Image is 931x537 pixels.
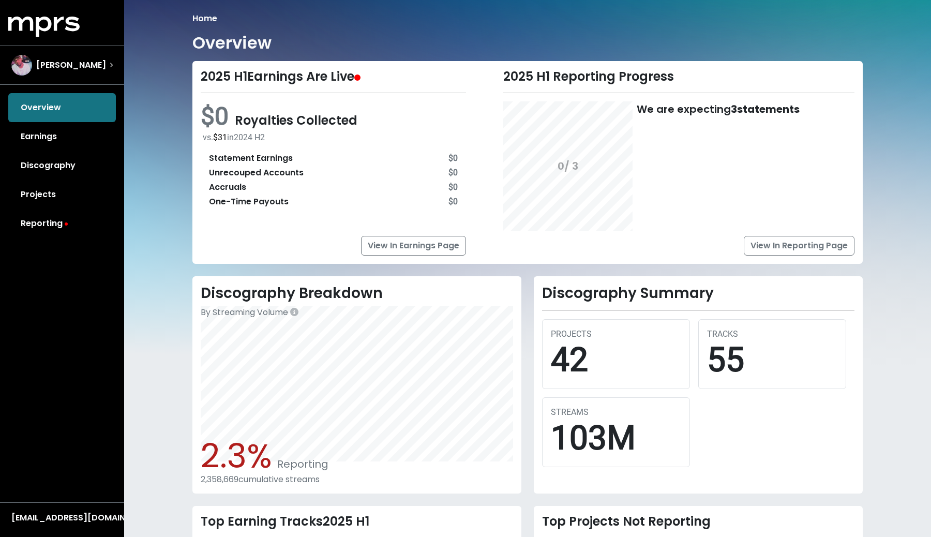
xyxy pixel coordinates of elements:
a: mprs logo [8,20,80,32]
span: $31 [213,132,227,142]
div: PROJECTS [551,328,681,340]
span: Reporting [272,457,328,471]
div: 42 [551,340,681,380]
img: The selected account / producer [11,55,32,76]
a: Projects [8,180,116,209]
div: $0 [448,196,458,208]
span: By Streaming Volume [201,306,288,318]
div: $0 [448,181,458,193]
a: Earnings [8,122,116,151]
div: 103M [551,419,681,458]
div: $0 [448,152,458,165]
a: View In Earnings Page [361,236,466,256]
a: Reporting [8,209,116,238]
span: [PERSON_NAME] [36,59,106,71]
div: 2025 H1 Reporting Progress [503,69,854,84]
span: 2.3% [201,433,272,479]
div: Top Earning Tracks 2025 H1 [201,514,513,529]
nav: breadcrumb [192,12,863,25]
div: Accruals [209,181,246,193]
button: [EMAIL_ADDRESS][DOMAIN_NAME] [8,511,116,525]
div: 2025 H1 Earnings Are Live [201,69,466,84]
a: View In Reporting Page [744,236,854,256]
a: Discography [8,151,116,180]
div: $0 [448,167,458,179]
div: TRACKS [707,328,837,340]
h2: Discography Summary [542,285,854,302]
div: Top Projects Not Reporting [542,514,854,529]
div: STREAMS [551,406,681,419]
span: Royalties Collected [235,112,357,129]
div: [EMAIL_ADDRESS][DOMAIN_NAME] [11,512,113,524]
b: 3 statements [731,102,800,116]
span: $0 [201,101,235,131]
div: Unrecouped Accounts [209,167,304,179]
div: 55 [707,340,837,380]
div: We are expecting [637,101,800,231]
li: Home [192,12,217,25]
div: 2,358,669 cumulative streams [201,474,513,484]
h1: Overview [192,33,272,53]
h2: Discography Breakdown [201,285,513,302]
div: vs. in 2024 H2 [203,131,466,144]
div: Statement Earnings [209,152,293,165]
div: One-Time Payouts [209,196,289,208]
